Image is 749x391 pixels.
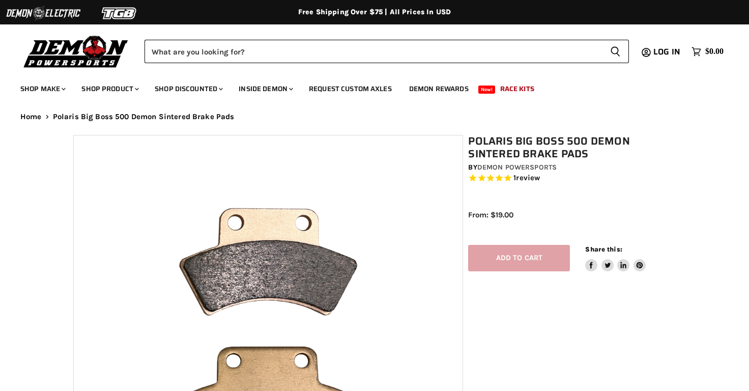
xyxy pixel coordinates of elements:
[653,45,680,58] span: Log in
[468,210,513,219] span: From: $19.00
[145,40,629,63] form: Product
[585,245,622,253] span: Share this:
[477,163,557,172] a: Demon Powersports
[686,44,729,59] a: $0.00
[145,40,602,63] input: Search
[13,74,721,99] ul: Main menu
[513,174,540,183] span: 1 reviews
[13,78,72,99] a: Shop Make
[602,40,629,63] button: Search
[20,113,42,121] a: Home
[74,78,145,99] a: Shop Product
[81,4,158,23] img: TGB Logo 2
[147,78,229,99] a: Shop Discounted
[516,174,540,183] span: review
[705,47,724,57] span: $0.00
[301,78,399,99] a: Request Custom Axles
[478,86,496,94] span: New!
[468,135,681,160] h1: Polaris Big Boss 500 Demon Sintered Brake Pads
[468,162,681,173] div: by
[468,173,681,184] span: Rated 5.0 out of 5 stars 1 reviews
[231,78,299,99] a: Inside Demon
[649,47,686,57] a: Log in
[53,113,235,121] span: Polaris Big Boss 500 Demon Sintered Brake Pads
[5,4,81,23] img: Demon Electric Logo 2
[493,78,542,99] a: Race Kits
[20,33,132,69] img: Demon Powersports
[401,78,476,99] a: Demon Rewards
[585,245,646,272] aside: Share this:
